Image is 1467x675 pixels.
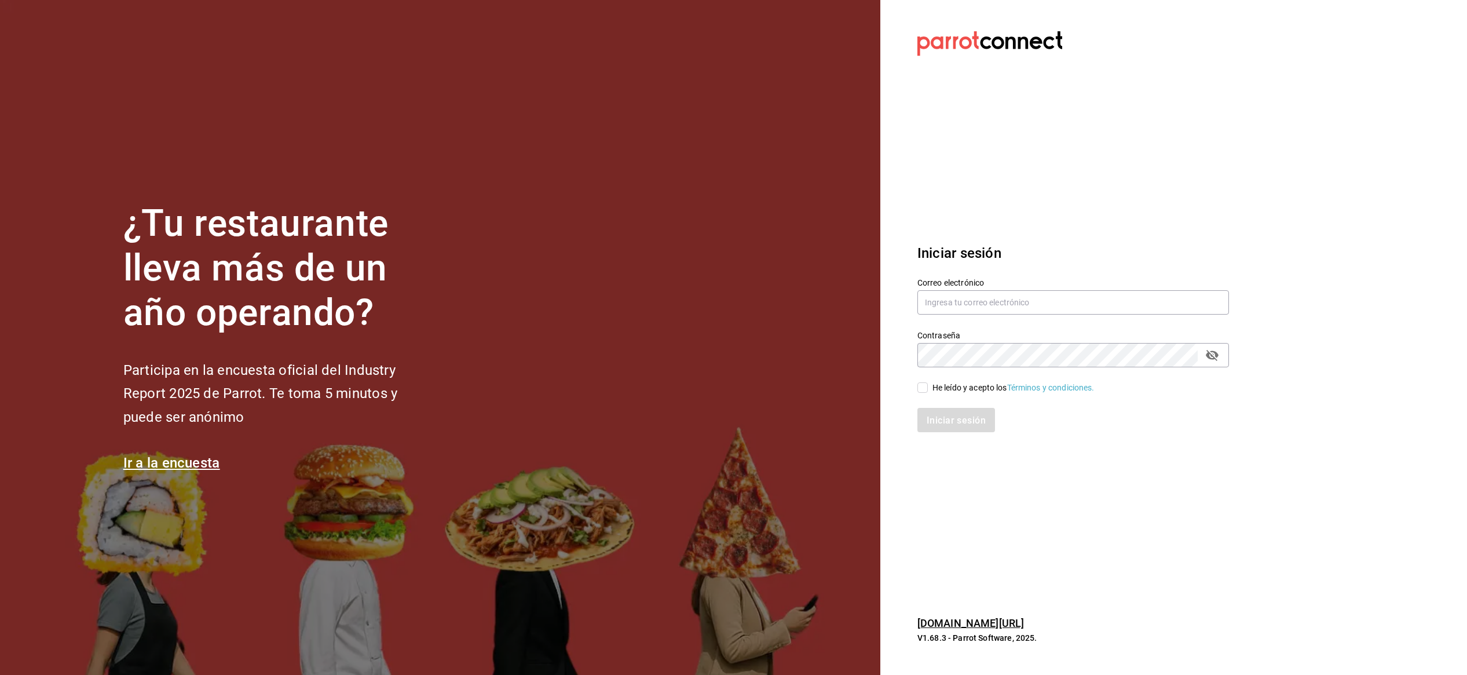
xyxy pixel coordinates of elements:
[917,617,1024,629] a: [DOMAIN_NAME][URL]
[917,290,1229,315] input: Ingresa tu correo electrónico
[917,245,1001,261] font: Iniciar sesión
[917,278,984,287] font: Correo electrónico
[123,202,389,334] font: ¿Tu restaurante lleva más de un año operando?
[123,455,220,471] a: Ir a la encuesta
[917,633,1037,643] font: V1.68.3 - Parrot Software, 2025.
[123,362,397,426] font: Participa en la encuesta oficial del Industry Report 2025 de Parrot. Te toma 5 minutos y puede se...
[1202,345,1222,365] button: campo de contraseña
[917,331,960,340] font: Contraseña
[932,383,1007,392] font: He leído y acepto los
[1007,383,1095,392] a: Términos y condiciones.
